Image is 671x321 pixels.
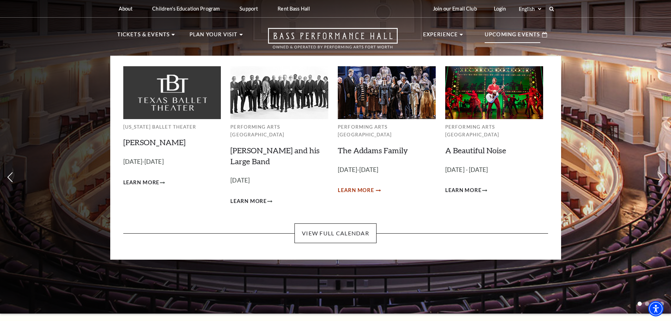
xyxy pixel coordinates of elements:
[485,30,540,43] p: Upcoming Events
[338,186,374,195] span: Learn More
[648,301,664,316] div: Accessibility Menu
[230,146,319,166] a: [PERSON_NAME] and his Large Band
[445,123,543,139] p: Performing Arts [GEOGRAPHIC_DATA]
[117,30,170,43] p: Tickets & Events
[445,66,543,119] img: Performing Arts Fort Worth
[517,6,542,12] select: Select:
[445,186,487,195] a: Learn More A Beautiful Noise
[338,123,436,139] p: Performing Arts [GEOGRAPHIC_DATA]
[278,6,310,12] p: Rent Bass Hall
[240,6,258,12] p: Support
[294,223,377,243] a: View Full Calendar
[230,66,328,119] img: Performing Arts Fort Worth
[190,30,238,43] p: Plan Your Visit
[243,28,423,56] a: Open this option
[123,123,221,131] p: [US_STATE] Ballet Theater
[338,146,408,155] a: The Addams Family
[338,66,436,119] img: Performing Arts Fort Worth
[445,165,543,175] p: [DATE] - [DATE]
[230,175,328,186] p: [DATE]
[445,186,481,195] span: Learn More
[123,66,221,119] img: Texas Ballet Theater
[123,178,160,187] span: Learn More
[445,146,506,155] a: A Beautiful Noise
[230,197,267,206] span: Learn More
[338,165,436,175] p: [DATE]-[DATE]
[123,157,221,167] p: [DATE]-[DATE]
[338,186,380,195] a: Learn More The Addams Family
[230,197,272,206] a: Learn More Lyle Lovett and his Large Band
[152,6,220,12] p: Children's Education Program
[123,137,186,147] a: [PERSON_NAME]
[119,6,133,12] p: About
[423,30,458,43] p: Experience
[230,123,328,139] p: Performing Arts [GEOGRAPHIC_DATA]
[123,178,165,187] a: Learn More Peter Pan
